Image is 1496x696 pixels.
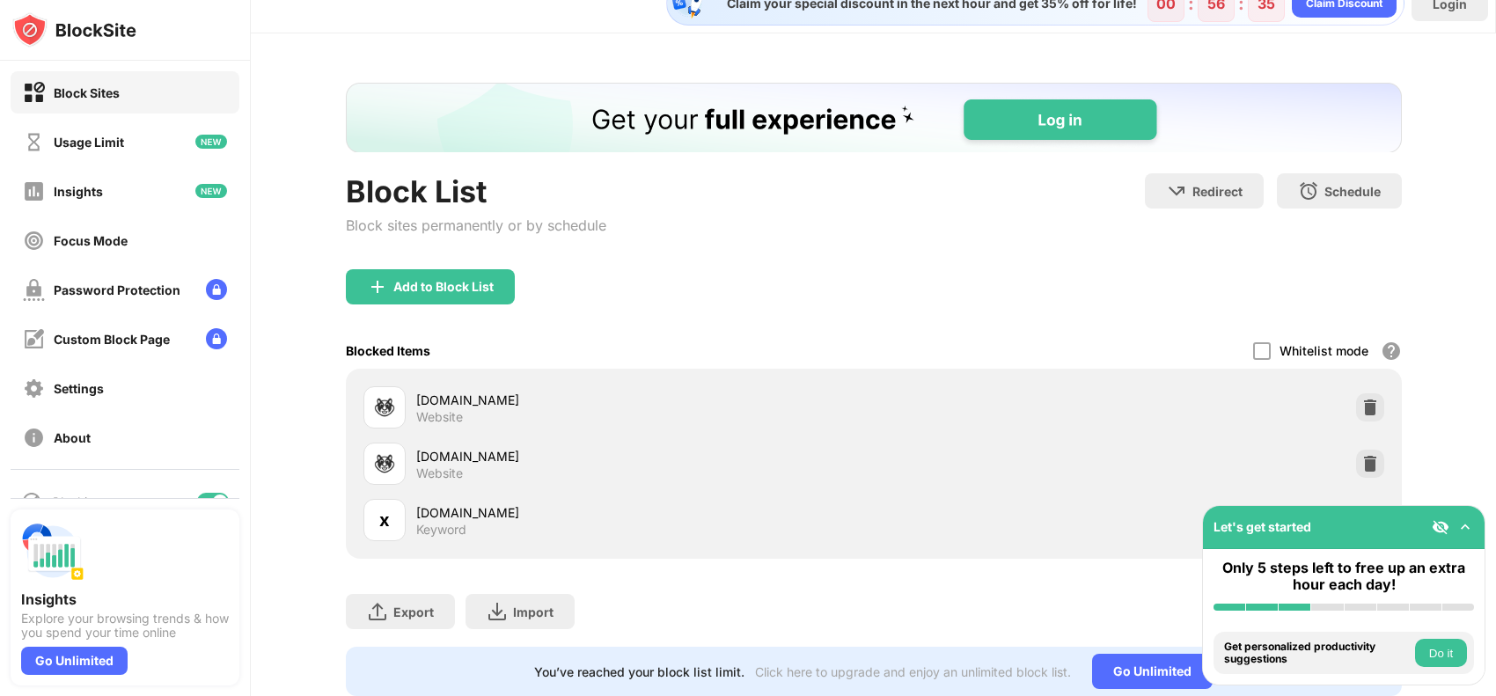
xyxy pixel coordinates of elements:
div: [DOMAIN_NAME] [416,503,874,522]
div: Click here to upgrade and enjoy an unlimited block list. [755,664,1071,679]
img: lock-menu.svg [206,279,227,300]
div: Password Protection [54,282,180,297]
img: focus-off.svg [23,230,45,252]
div: Let's get started [1214,519,1311,534]
img: password-protection-off.svg [23,279,45,301]
div: Blocking [53,495,102,509]
div: Focus Mode [54,233,128,248]
img: about-off.svg [23,427,45,449]
iframe: Banner [346,83,1402,152]
img: logo-blocksite.svg [12,12,136,48]
div: Add to Block List [393,280,494,294]
div: Get personalized productivity suggestions [1224,641,1411,666]
div: Block List [346,173,606,209]
img: push-insights.svg [21,520,84,583]
img: time-usage-off.svg [23,131,45,153]
img: block-on.svg [23,82,45,104]
div: Export [393,604,434,619]
img: omni-setup-toggle.svg [1456,518,1474,536]
img: lock-menu.svg [206,328,227,349]
div: Schedule [1324,184,1381,199]
button: Do it [1415,639,1467,667]
img: insights-off.svg [23,180,45,202]
img: favicons [374,397,395,418]
div: [DOMAIN_NAME] [416,391,874,409]
div: Custom Block Page [54,332,170,347]
div: About [54,430,91,445]
img: eye-not-visible.svg [1432,518,1449,536]
div: Settings [54,381,104,396]
div: Go Unlimited [21,647,128,675]
div: Block Sites [54,85,120,100]
img: new-icon.svg [195,135,227,149]
div: Insights [21,590,229,608]
div: Insights [54,184,103,199]
div: Import [513,604,554,619]
div: Usage Limit [54,135,124,150]
img: customize-block-page-off.svg [23,328,45,350]
img: settings-off.svg [23,377,45,399]
div: Website [416,465,463,481]
div: Website [416,409,463,425]
div: Explore your browsing trends & how you spend your time online [21,612,229,640]
div: Block sites permanently or by schedule [346,216,606,234]
div: Whitelist mode [1280,343,1368,358]
div: [DOMAIN_NAME] [416,447,874,465]
img: favicons [374,453,395,474]
div: Keyword [416,522,466,538]
div: Go Unlimited [1092,654,1213,689]
img: blocking-icon.svg [21,491,42,512]
div: Blocked Items [346,343,430,358]
div: x [379,507,390,533]
img: new-icon.svg [195,184,227,198]
div: Only 5 steps left to free up an extra hour each day! [1214,560,1474,593]
div: You’ve reached your block list limit. [534,664,744,679]
div: Redirect [1192,184,1243,199]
